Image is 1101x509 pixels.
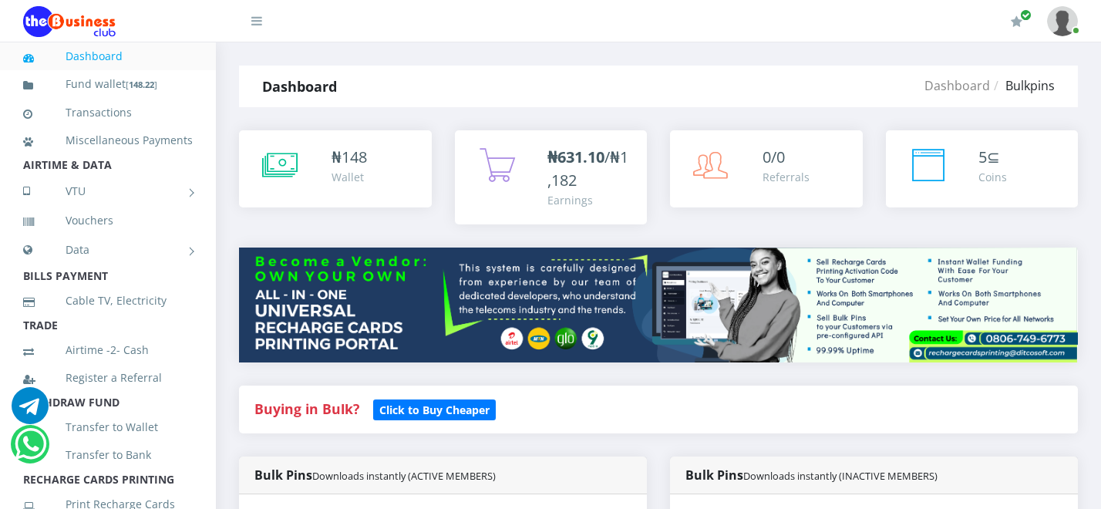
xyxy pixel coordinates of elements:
[23,123,193,158] a: Miscellaneous Payments
[23,95,193,130] a: Transactions
[23,6,116,37] img: Logo
[23,283,193,319] a: Cable TV, Electricity
[332,169,367,185] div: Wallet
[547,147,628,190] span: /₦1,182
[23,437,193,473] a: Transfer to Bank
[23,203,193,238] a: Vouchers
[23,66,193,103] a: Fund wallet[148.22]
[15,437,46,463] a: Chat for support
[743,469,938,483] small: Downloads instantly (INACTIVE MEMBERS)
[547,192,632,208] div: Earnings
[262,77,337,96] strong: Dashboard
[763,147,785,167] span: 0/0
[239,130,432,207] a: ₦148 Wallet
[254,399,359,418] strong: Buying in Bulk?
[1011,15,1022,28] i: Renew/Upgrade Subscription
[23,39,193,74] a: Dashboard
[254,467,496,484] strong: Bulk Pins
[379,403,490,417] b: Click to Buy Cheaper
[670,130,863,207] a: 0/0 Referrals
[455,130,648,224] a: ₦631.10/₦1,182 Earnings
[312,469,496,483] small: Downloads instantly (ACTIVE MEMBERS)
[239,248,1078,362] img: multitenant_rcp.png
[978,169,1007,185] div: Coins
[978,147,987,167] span: 5
[1047,6,1078,36] img: User
[978,146,1007,169] div: ⊆
[373,399,496,418] a: Click to Buy Cheaper
[685,467,938,484] strong: Bulk Pins
[12,399,49,424] a: Chat for support
[23,360,193,396] a: Register a Referral
[23,332,193,368] a: Airtime -2- Cash
[990,76,1055,95] li: Bulkpins
[23,172,193,211] a: VTU
[547,147,604,167] b: ₦631.10
[23,410,193,445] a: Transfer to Wallet
[763,169,810,185] div: Referrals
[129,79,154,90] b: 148.22
[23,231,193,269] a: Data
[126,79,157,90] small: [ ]
[332,146,367,169] div: ₦
[924,77,990,94] a: Dashboard
[1020,9,1032,21] span: Renew/Upgrade Subscription
[342,147,367,167] span: 148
